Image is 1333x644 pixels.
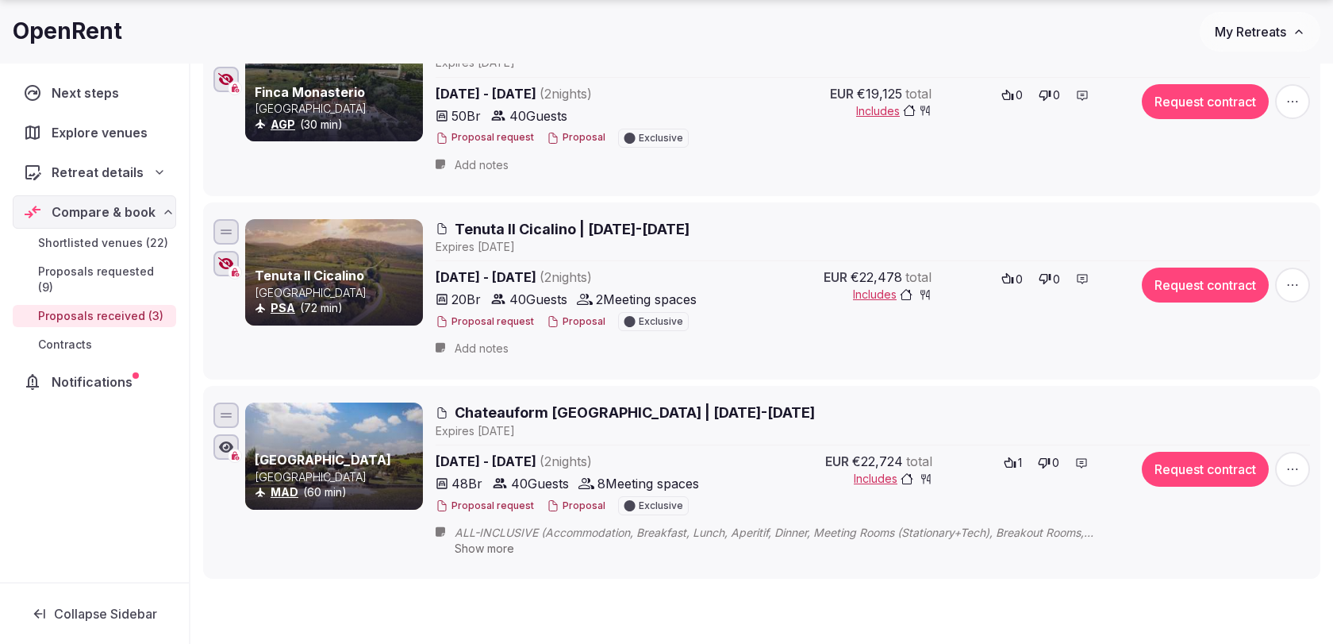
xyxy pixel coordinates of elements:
span: ( 2 night s ) [540,269,592,285]
span: ( 2 night s ) [540,86,592,102]
div: (60 min) [255,484,420,500]
span: 0 [1052,455,1059,471]
span: total [905,268,932,287]
span: 0 [1016,87,1023,103]
p: [GEOGRAPHIC_DATA] [255,469,420,485]
p: [GEOGRAPHIC_DATA] [255,285,420,301]
a: Explore venues [13,116,176,149]
div: (30 min) [255,117,420,133]
p: [GEOGRAPHIC_DATA] [255,101,420,117]
span: Exclusive [639,317,683,326]
span: Contracts [38,337,92,353]
span: 40 Guests [511,474,569,493]
span: Chateauform [GEOGRAPHIC_DATA] | [DATE]-[DATE] [455,403,815,422]
span: 1 [1018,455,1022,471]
button: Proposal [547,315,605,329]
span: 40 Guests [509,106,567,125]
span: 48 Br [451,474,482,493]
span: ( 2 night s ) [540,453,592,469]
button: Proposal [547,499,605,513]
button: Request contract [1142,84,1269,119]
span: Exclusive [639,133,683,143]
button: 0 [997,84,1028,106]
button: Proposal request [436,315,534,329]
span: 2 Meeting spaces [596,290,697,309]
span: 0 [1016,272,1023,287]
span: ALL-INCLUSIVE (Accommodation, Breakfast, Lunch, Aperitif, Dinner, Meeting Rooms (Stationary+Tech)... [455,525,1147,541]
span: 0 [1053,272,1060,287]
span: 0 [1053,87,1060,103]
a: Tenuta Il Cicalino [255,268,364,283]
span: EUR [830,84,854,103]
span: Retreat details [52,163,144,182]
button: MAD [271,484,298,500]
button: Includes [854,471,932,487]
button: 0 [1034,84,1065,106]
button: Collapse Sidebar [13,596,176,631]
button: Includes [853,287,932,303]
div: Expire s [DATE] [436,239,1310,255]
button: Includes [856,103,932,119]
span: [DATE] - [DATE] [436,268,715,287]
a: Finca Monasterio [255,84,365,100]
a: MAD [271,485,298,499]
a: Proposals requested (9) [13,260,176,299]
span: €19,125 [857,84,902,103]
span: Proposals requested (9) [38,264,170,295]
span: Next steps [52,83,125,102]
button: 0 [997,268,1028,290]
button: Proposal [547,131,605,145]
button: Request contract [1142,452,1269,487]
span: My Retreats [1215,24,1286,40]
span: Show more [455,542,514,555]
h1: OpenRent [13,16,122,47]
span: total [905,84,932,103]
div: (72 min) [255,300,420,316]
span: [DATE] - [DATE] [436,452,715,471]
button: 0 [1034,268,1065,290]
span: total [906,452,932,471]
span: 8 Meeting spaces [597,474,699,493]
span: Add notes [455,341,509,357]
a: Notifications [13,365,176,399]
button: Proposal request [436,131,534,145]
span: Explore venues [52,123,154,142]
span: €22,478 [851,268,902,287]
span: Compare & book [52,202,156,222]
span: Exclusive [639,501,683,511]
span: €22,724 [852,452,903,471]
span: 50 Br [451,106,481,125]
a: PSA [271,301,295,314]
a: [GEOGRAPHIC_DATA] [255,452,391,468]
span: Proposals received (3) [38,308,163,324]
a: Shortlisted venues (22) [13,232,176,254]
span: Shortlisted venues (22) [38,235,168,251]
a: Next steps [13,76,176,110]
span: Collapse Sidebar [54,606,157,622]
span: Add notes [455,157,509,173]
span: 40 Guests [509,290,567,309]
a: AGP [271,118,295,131]
button: PSA [271,300,295,316]
a: Proposals received (3) [13,305,176,327]
a: Contracts [13,334,176,356]
span: Tenuta Il Cicalino | [DATE]-[DATE] [455,219,690,239]
button: 1 [999,452,1027,474]
span: EUR [824,268,847,287]
button: AGP [271,117,295,133]
div: Expire s [DATE] [436,423,1310,439]
button: 0 [1033,452,1064,474]
button: Proposal request [436,499,534,513]
span: Notifications [52,372,139,391]
button: Request contract [1142,268,1269,303]
span: 20 Br [451,290,481,309]
button: My Retreats [1200,12,1320,52]
span: EUR [825,452,849,471]
span: [DATE] - [DATE] [436,84,715,103]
